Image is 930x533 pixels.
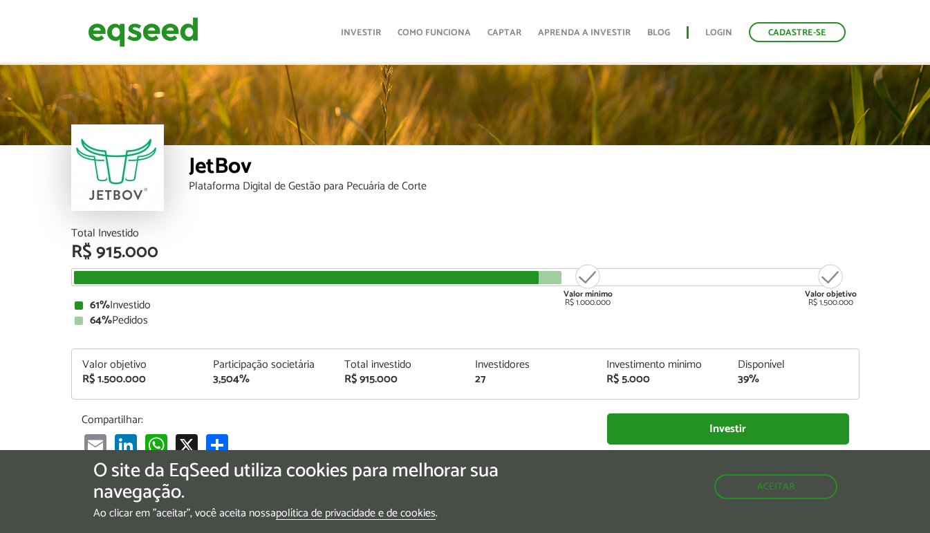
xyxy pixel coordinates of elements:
[82,359,193,371] div: Valor objetivo
[475,359,586,371] div: Investidores
[749,22,846,42] a: Cadastre-se
[341,28,381,37] a: Investir
[398,28,471,37] a: Como funciona
[647,28,670,37] a: Blog
[714,474,837,499] button: Aceitar
[213,374,324,385] div: 3,504%
[606,359,717,371] div: Investimento mínimo
[606,374,717,385] div: R$ 5.000
[538,28,631,37] a: Aprenda a investir
[142,433,170,456] a: WhatsApp
[82,413,586,427] p: Compartilhar:
[71,243,859,261] div: R$ 915.000
[564,288,613,301] strong: Valor mínimo
[93,460,540,503] h5: O site da EqSeed utiliza cookies para melhorar sua navegação.
[90,311,112,330] strong: 64%
[93,507,540,520] p: Ao clicar em "aceitar", você aceita nossa .
[562,263,614,307] div: R$ 1.000.000
[203,433,231,456] a: Compartilhar
[213,359,324,371] div: Participação societária
[738,374,848,385] div: 39%
[75,315,856,326] div: Pedidos
[75,300,856,311] div: Investido
[112,433,140,456] a: LinkedIn
[82,433,109,456] a: Email
[705,28,732,37] a: Login
[475,374,586,385] div: 27
[90,296,110,315] strong: 61%
[344,374,455,385] div: R$ 915.000
[805,263,857,307] div: R$ 1.500.000
[88,14,198,50] img: EqSeed
[344,359,455,371] div: Total investido
[738,359,848,371] div: Disponível
[276,508,436,520] a: política de privacidade e de cookies
[189,181,859,192] div: Plataforma Digital de Gestão para Pecuária de Corte
[189,156,859,181] div: JetBov
[71,228,859,239] div: Total Investido
[173,433,201,456] a: X
[487,28,521,37] a: Captar
[805,288,857,301] strong: Valor objetivo
[607,413,849,445] a: Investir
[82,374,193,385] div: R$ 1.500.000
